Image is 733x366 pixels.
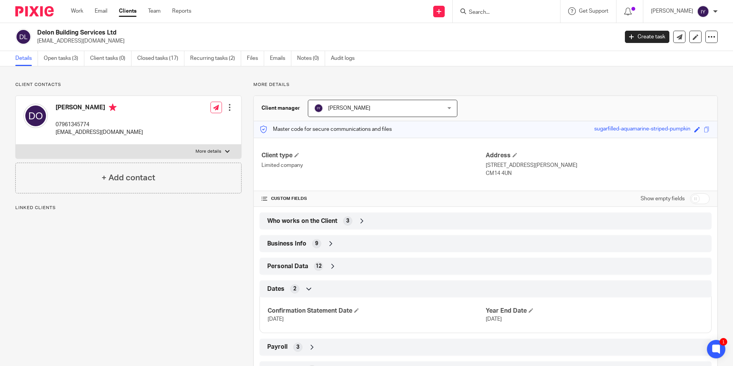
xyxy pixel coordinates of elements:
[331,51,360,66] a: Audit logs
[697,5,709,18] img: svg%3E
[15,6,54,16] img: Pixie
[44,51,84,66] a: Open tasks (3)
[15,82,242,88] p: Client contacts
[102,172,155,184] h4: + Add contact
[196,148,221,155] p: More details
[260,125,392,133] p: Master code for secure communications and files
[297,51,325,66] a: Notes (0)
[56,104,143,113] h4: [PERSON_NAME]
[267,343,288,351] span: Payroll
[316,262,322,270] span: 12
[486,317,502,322] span: [DATE]
[37,37,613,45] p: [EMAIL_ADDRESS][DOMAIN_NAME]
[594,125,690,134] div: sugarfilled-aquamarine-striped-pumpkin
[486,152,710,160] h4: Address
[190,51,241,66] a: Recurring tasks (2)
[328,106,370,111] span: [PERSON_NAME]
[267,240,306,248] span: Business Info
[625,31,669,43] a: Create task
[137,51,184,66] a: Closed tasks (17)
[641,195,685,203] label: Show empty fields
[56,121,143,129] p: 07961345774
[267,262,308,270] span: Personal Data
[267,285,284,293] span: Dates
[346,217,349,225] span: 3
[119,7,136,15] a: Clients
[270,51,291,66] a: Emails
[296,343,299,351] span: 3
[56,129,143,136] p: [EMAIL_ADDRESS][DOMAIN_NAME]
[486,307,703,315] h4: Year End Date
[90,51,131,66] a: Client tasks (0)
[651,7,693,15] p: [PERSON_NAME]
[293,285,296,293] span: 2
[148,7,161,15] a: Team
[172,7,191,15] a: Reports
[247,51,264,66] a: Files
[261,162,485,169] p: Limited company
[267,217,337,225] span: Who works on the Client
[15,29,31,45] img: svg%3E
[15,205,242,211] p: Linked clients
[720,338,727,346] div: 1
[37,29,498,37] h2: Delon Building Services Ltd
[314,104,323,113] img: svg%3E
[268,317,284,322] span: [DATE]
[23,104,48,128] img: svg%3E
[315,240,318,247] span: 9
[468,9,537,16] input: Search
[109,104,117,111] i: Primary
[253,82,718,88] p: More details
[261,152,485,160] h4: Client type
[95,7,107,15] a: Email
[486,162,710,169] p: [STREET_ADDRESS][PERSON_NAME]
[71,7,83,15] a: Work
[268,307,485,315] h4: Confirmation Statement Date
[15,51,38,66] a: Details
[579,8,608,14] span: Get Support
[486,170,710,177] p: CM14 4UN
[261,196,485,202] h4: CUSTOM FIELDS
[261,104,300,112] h3: Client manager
